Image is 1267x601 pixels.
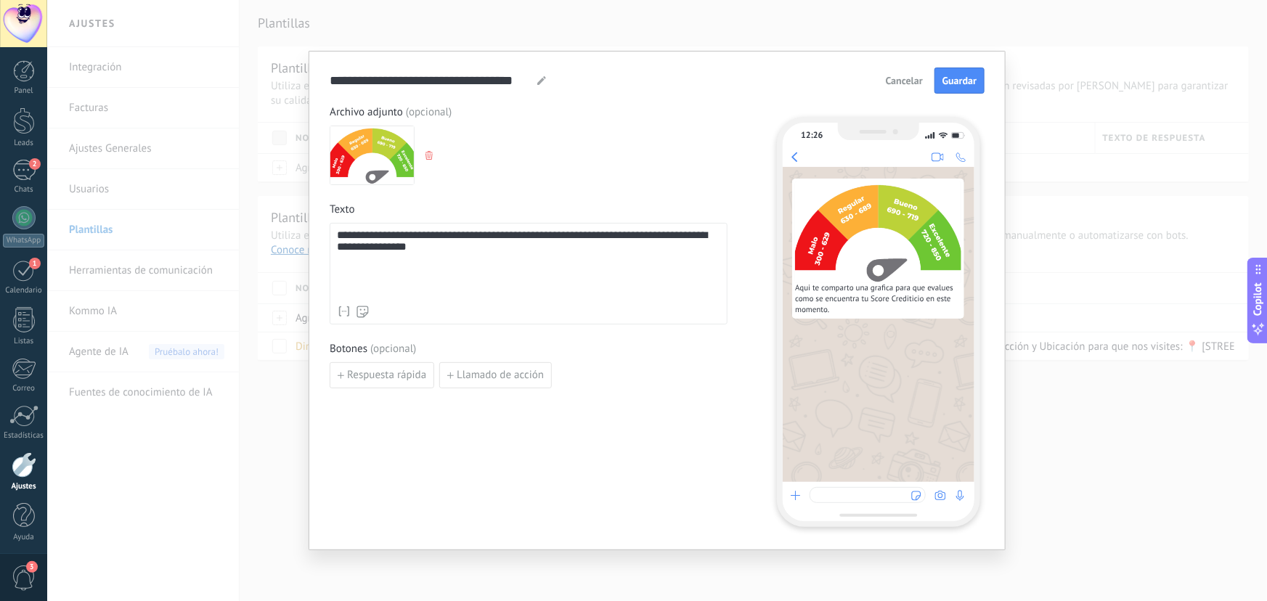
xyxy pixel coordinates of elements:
[406,105,452,120] span: (opcional)
[314,126,431,184] img: Preview
[3,482,45,491] div: Ajustes
[457,370,544,380] span: Llamado de acción
[330,203,354,217] span: Texto
[801,130,823,141] div: 12:26
[1251,283,1266,316] span: Copilot
[3,286,45,295] div: Calendario
[3,185,45,195] div: Chats
[26,561,38,573] span: 3
[795,181,961,283] img: Preview
[370,342,416,356] span: (opcional)
[879,70,929,91] button: Cancelar
[29,258,41,269] span: 1
[3,86,45,96] div: Panel
[886,75,923,86] span: Cancelar
[934,68,985,94] button: Guardar
[3,234,44,248] div: WhatsApp
[29,158,41,170] span: 2
[3,431,45,441] div: Estadísticas
[439,362,552,388] button: Llamado de acción
[3,384,45,393] div: Correo
[347,370,426,380] span: Respuesta rápida
[330,105,452,120] span: Archivo adjunto
[330,342,416,356] span: Botones
[3,533,45,542] div: Ayuda
[795,283,961,316] span: Aqui te comparto una grafica para que evalues como se encuentra tu Score Crediticio en este momento.
[330,362,434,388] button: Respuesta rápida
[3,337,45,346] div: Listas
[942,75,977,86] span: Guardar
[3,139,45,148] div: Leads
